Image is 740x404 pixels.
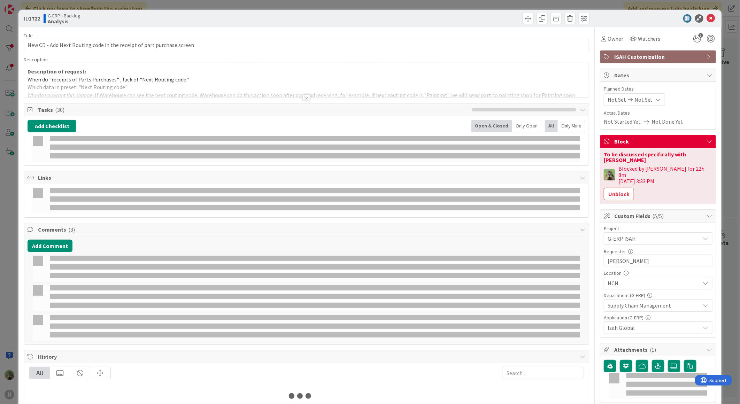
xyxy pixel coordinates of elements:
span: Owner [608,34,623,43]
span: 1 [699,33,703,38]
div: Project [604,226,712,231]
button: Unblock [604,188,634,200]
span: Links [38,173,576,182]
span: ISAH Customization [614,53,703,61]
span: Tasks [38,106,468,114]
input: type card name here... [24,39,589,51]
label: Title [24,32,33,39]
span: Custom Fields [614,212,703,220]
div: All [545,120,558,132]
span: Planned Dates [604,85,712,93]
span: ( 30 ) [55,106,64,113]
span: ( 1 ) [650,346,656,353]
button: Add Comment [28,240,72,252]
div: Only Open [512,120,541,132]
div: Only Mine [558,120,585,132]
span: When do "receipts of Parts Purchases" , lack of "Next Routing code" [28,76,189,83]
span: Not Set [634,95,653,104]
span: Attachments [614,345,703,354]
div: Application (G-ERP) [604,315,712,320]
span: HCN [608,279,700,287]
div: Open & Closed [471,120,512,132]
span: ID [24,14,40,23]
span: G-ERP ISAH [608,234,697,243]
label: Requester [604,248,626,255]
div: All [30,367,50,379]
b: Analysis [48,18,80,24]
span: ( 3 ) [68,226,75,233]
img: TT [604,169,615,180]
button: Add Checklist [28,120,76,132]
span: Dates [614,71,703,79]
div: Blocked by [PERSON_NAME] for 22h 8m [DATE] 3:33 PM [618,165,712,184]
span: History [38,352,576,361]
span: G-ERP - Backlog [48,13,80,18]
span: Supply Chain Management [608,301,700,310]
span: Isah Global [608,324,700,332]
div: Department (G-ERP) [604,293,712,298]
strong: Description of request: [28,68,86,75]
span: Not Done Yet [652,117,683,126]
div: Location [604,271,712,275]
span: Not Started Yet [604,117,641,126]
div: To be discussed specifically with [PERSON_NAME] [604,151,712,163]
span: Comments [38,225,576,234]
span: Actual Dates [604,109,712,117]
span: Not Set [608,95,626,104]
b: 1722 [29,15,40,22]
input: Search... [503,367,584,379]
span: Support [15,1,32,9]
span: Block [614,137,703,146]
span: ( 5/5 ) [653,212,664,219]
span: Description [24,56,48,63]
span: Watchers [638,34,661,43]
